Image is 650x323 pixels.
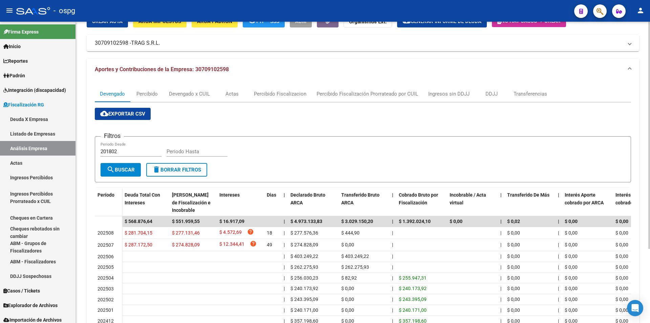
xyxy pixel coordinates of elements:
span: $ 0,00 [615,307,628,313]
span: $ 0,00 [615,264,628,270]
span: $ 0,00 [507,254,520,259]
span: | [500,230,501,236]
span: [PERSON_NAME] de Fiscalización e Incobrable [172,192,211,213]
span: $ 243.395,09 [399,297,427,302]
span: $ 256.030,23 [290,275,318,281]
mat-icon: menu [5,6,14,15]
datatable-header-cell: Cobrado Bruto por Fiscalización [396,188,447,218]
span: | [284,297,285,302]
span: Interés Aporte cobrado por ARCA [565,192,604,205]
span: $ 277.576,36 [290,230,318,236]
span: $ 0,02 [507,219,520,224]
button: Exportar CSV [95,108,151,120]
span: Explorador de Archivos [3,302,58,309]
span: | [500,192,502,198]
span: - ospg [53,3,75,18]
span: $ 0,00 [507,286,520,291]
span: Transferido Bruto ARCA [341,192,380,205]
span: $ 277.131,46 [172,230,200,236]
span: 202503 [97,286,114,291]
span: | [392,254,393,259]
span: | [392,275,393,281]
span: $ 240.171,00 [399,307,427,313]
span: $ 551.959,55 [172,219,200,224]
span: Borrar Filtros [152,167,201,173]
datatable-header-cell: Incobrable / Acta virtual [447,188,498,218]
span: | [392,286,393,291]
datatable-header-cell: | [555,188,562,218]
span: | [500,254,501,259]
span: $ 0,00 [565,275,578,281]
span: $ 1.392.024,10 [399,219,431,224]
span: | [500,219,502,224]
datatable-header-cell: | [498,188,504,218]
div: Actas [225,90,239,98]
span: | [558,275,559,281]
span: $ 12.344,41 [219,240,244,249]
span: Exportar CSV [100,111,145,117]
mat-expansion-panel-header: Aportes y Contribuciones de la Empresa: 30709102598 [87,59,639,80]
span: $ 240.173,92 [399,286,427,291]
i: help [250,240,257,247]
span: $ 274.828,09 [290,242,318,247]
span: | [558,242,559,247]
span: $ 0,00 [507,242,520,247]
span: 202505 [97,264,114,270]
span: $ 444,90 [341,230,360,236]
span: | [558,219,559,224]
span: | [500,286,501,291]
span: | [284,192,285,198]
span: $ 0,00 [507,275,520,281]
span: Inicio [3,43,21,50]
span: | [500,264,501,270]
div: Percibido Fiscalizacion [254,90,306,98]
span: Reportes [3,57,28,65]
span: | [392,242,393,247]
span: TRAG S.R.L. [131,39,160,47]
datatable-header-cell: Período [95,188,122,216]
span: | [392,192,393,198]
span: $ 262.275,93 [290,264,318,270]
span: $ 0,00 [450,219,462,224]
span: Declarado Bruto ARCA [290,192,325,205]
span: | [284,254,285,259]
span: $ 403.249,22 [341,254,369,259]
button: Organismos Ext. [344,15,392,27]
datatable-header-cell: Interés Aporte cobrado por ARCA [562,188,613,218]
span: | [392,219,393,224]
span: | [500,275,501,281]
datatable-header-cell: Declarado Bruto ARCA [288,188,339,218]
span: $ 0,00 [615,219,628,224]
span: | [558,192,559,198]
span: 49 [267,242,272,247]
span: $ 0,00 [615,230,628,236]
span: $ 0,00 [615,275,628,281]
span: | [284,307,285,313]
datatable-header-cell: Deuda Bruta Neto de Fiscalización e Incobrable [169,188,217,218]
span: | [284,275,285,281]
span: $ 240.173,92 [290,286,318,291]
datatable-header-cell: Transferido De Más [504,188,555,218]
span: Firma Express [3,28,39,36]
span: $ 0,00 [615,254,628,259]
span: $ 4.572,69 [219,228,242,238]
span: 202508 [97,230,114,236]
span: Transferido De Más [507,192,549,198]
span: Dias [267,192,276,198]
span: $ 0,00 [565,297,578,302]
span: $ 255.947,31 [399,275,427,281]
span: $ 0,00 [565,264,578,270]
span: Padrón [3,72,25,79]
span: | [500,307,501,313]
div: Percibido Fiscalización Prorrateado por CUIL [317,90,418,98]
datatable-header-cell: Deuda Total Con Intereses [122,188,169,218]
mat-expansion-panel-header: 30709102598 -TRAG S.R.L. [87,35,639,51]
span: | [284,242,285,247]
span: $ 0,00 [565,219,578,224]
span: $ 281.704,15 [125,230,152,236]
span: 202501 [97,307,114,313]
span: Casos / Tickets [3,287,40,295]
span: $ 0,00 [507,307,520,313]
span: | [558,264,559,270]
span: $ 0,00 [565,242,578,247]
